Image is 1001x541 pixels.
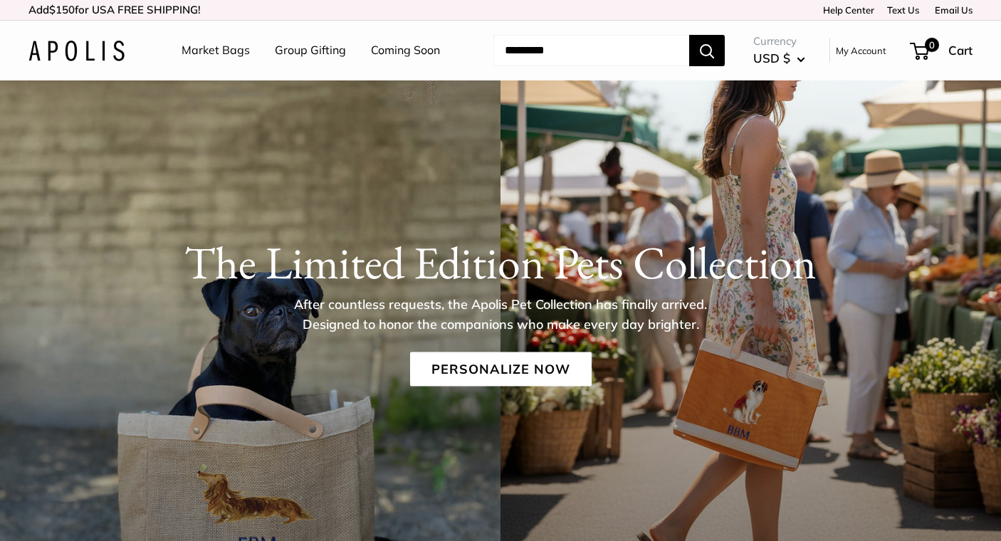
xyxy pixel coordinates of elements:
span: Cart [948,43,973,58]
span: Currency [753,31,805,51]
h1: The Limited Edition Pets Collection [28,236,973,290]
span: 0 [925,38,939,52]
a: Text Us [887,4,919,16]
button: Search [689,35,725,66]
a: Help Center [818,4,874,16]
a: Market Bags [182,40,250,61]
button: USD $ [753,47,805,70]
a: My Account [836,42,886,59]
img: Apolis [28,41,125,61]
p: After countless requests, the Apolis Pet Collection has finally arrived. Designed to honor the co... [269,295,732,335]
a: Group Gifting [275,40,346,61]
span: USD $ [753,51,790,65]
a: Personalize Now [410,352,592,387]
input: Search... [493,35,689,66]
span: $150 [49,3,75,16]
a: Coming Soon [371,40,440,61]
a: Email Us [930,4,973,16]
a: 0 Cart [911,39,973,62]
